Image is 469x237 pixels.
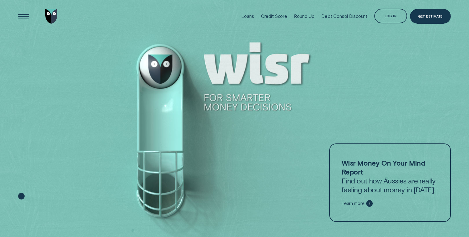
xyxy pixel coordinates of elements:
[16,9,31,24] button: Open Menu
[342,159,439,194] p: Find out how Aussies are really feeling about money in [DATE].
[45,9,58,24] img: Wisr
[321,13,367,19] div: Debt Consol Discount
[294,13,315,19] div: Round Up
[410,9,451,24] a: Get Estimate
[374,9,407,23] button: Log in
[261,13,287,19] div: Credit Score
[342,159,425,176] strong: Wisr Money On Your Mind Report
[241,13,254,19] div: Loans
[329,143,451,222] a: Wisr Money On Your Mind ReportFind out how Aussies are really feeling about money in [DATE].Learn...
[342,201,365,206] span: Learn more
